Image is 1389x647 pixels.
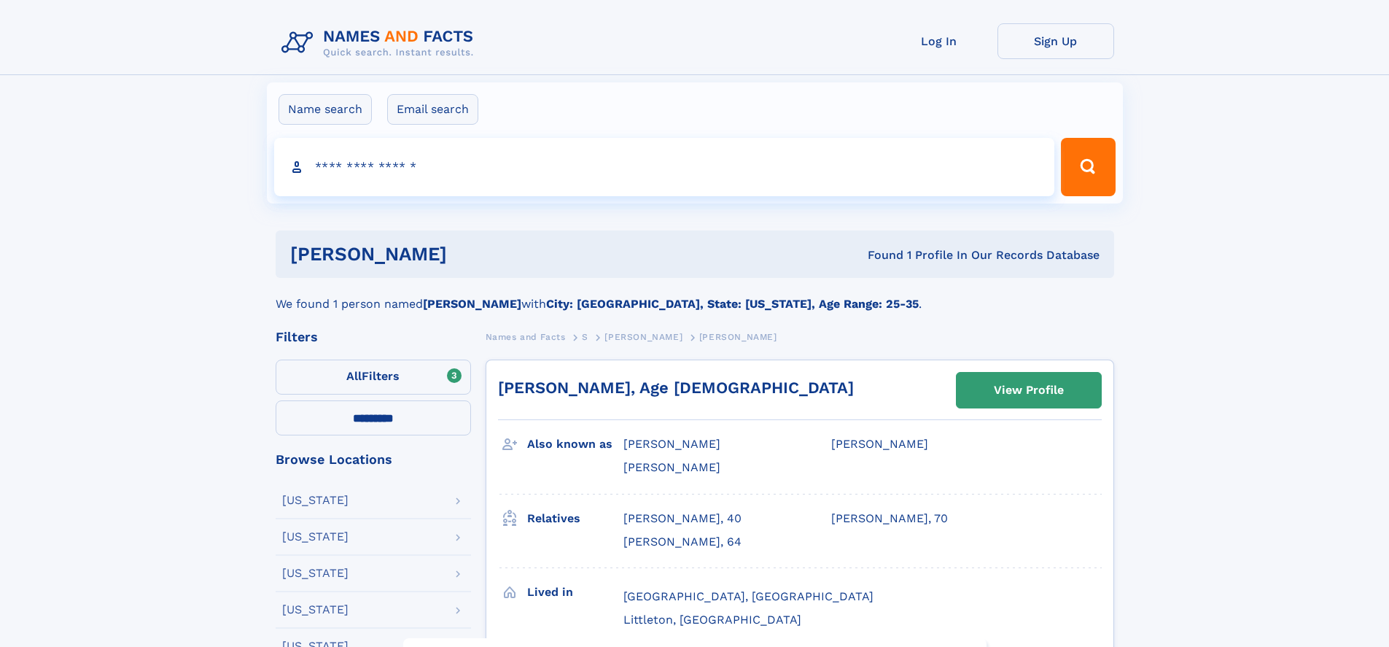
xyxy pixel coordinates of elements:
[276,23,486,63] img: Logo Names and Facts
[527,580,623,605] h3: Lived in
[582,332,588,342] span: S
[387,94,478,125] label: Email search
[699,332,777,342] span: [PERSON_NAME]
[276,330,471,344] div: Filters
[994,373,1064,407] div: View Profile
[831,511,948,527] a: [PERSON_NAME], 70
[279,94,372,125] label: Name search
[276,278,1114,313] div: We found 1 person named with .
[274,138,1055,196] input: search input
[527,506,623,531] h3: Relatives
[282,604,349,616] div: [US_STATE]
[623,534,742,550] a: [PERSON_NAME], 64
[1061,138,1115,196] button: Search Button
[604,328,682,346] a: [PERSON_NAME]
[498,379,854,397] a: [PERSON_NAME], Age [DEMOGRAPHIC_DATA]
[604,332,682,342] span: [PERSON_NAME]
[282,495,349,506] div: [US_STATE]
[276,453,471,466] div: Browse Locations
[623,589,874,603] span: [GEOGRAPHIC_DATA], [GEOGRAPHIC_DATA]
[282,567,349,579] div: [US_STATE]
[346,369,362,383] span: All
[831,437,928,451] span: [PERSON_NAME]
[957,373,1101,408] a: View Profile
[582,328,588,346] a: S
[290,245,658,263] h1: [PERSON_NAME]
[486,328,566,346] a: Names and Facts
[881,23,997,59] a: Log In
[276,360,471,395] label: Filters
[623,437,720,451] span: [PERSON_NAME]
[423,297,521,311] b: [PERSON_NAME]
[623,511,742,527] a: [PERSON_NAME], 40
[997,23,1114,59] a: Sign Up
[623,460,720,474] span: [PERSON_NAME]
[623,613,801,627] span: Littleton, [GEOGRAPHIC_DATA]
[657,247,1100,263] div: Found 1 Profile In Our Records Database
[527,432,623,457] h3: Also known as
[282,531,349,543] div: [US_STATE]
[546,297,919,311] b: City: [GEOGRAPHIC_DATA], State: [US_STATE], Age Range: 25-35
